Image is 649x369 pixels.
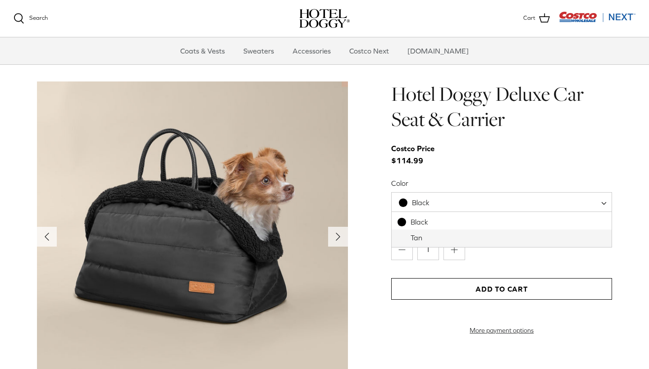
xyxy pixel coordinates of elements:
[391,143,434,155] div: Costco Price
[399,37,477,64] a: [DOMAIN_NAME]
[559,17,635,24] a: Visit Costco Next
[391,278,612,300] button: Add to Cart
[412,198,430,207] span: Black
[559,11,635,22] img: Costco Next
[37,227,57,247] button: Previous
[411,234,422,242] span: Tan
[391,192,612,214] span: Black
[284,37,339,64] a: Accessories
[392,198,448,207] span: Black
[328,227,348,247] button: Next
[417,238,439,260] input: Quantity
[235,37,282,64] a: Sweaters
[391,81,612,132] h1: Hotel Doggy Deluxe Car Seat & Carrier
[172,37,233,64] a: Coats & Vests
[391,178,612,188] label: Color
[299,9,350,28] a: hoteldoggy.com hoteldoggycom
[523,13,535,23] span: Cart
[14,13,48,24] a: Search
[29,14,48,21] span: Search
[341,37,397,64] a: Costco Next
[523,13,550,24] a: Cart
[411,218,428,226] span: Black
[391,327,612,334] a: More payment options
[391,143,443,167] span: $114.99
[299,9,350,28] img: hoteldoggycom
